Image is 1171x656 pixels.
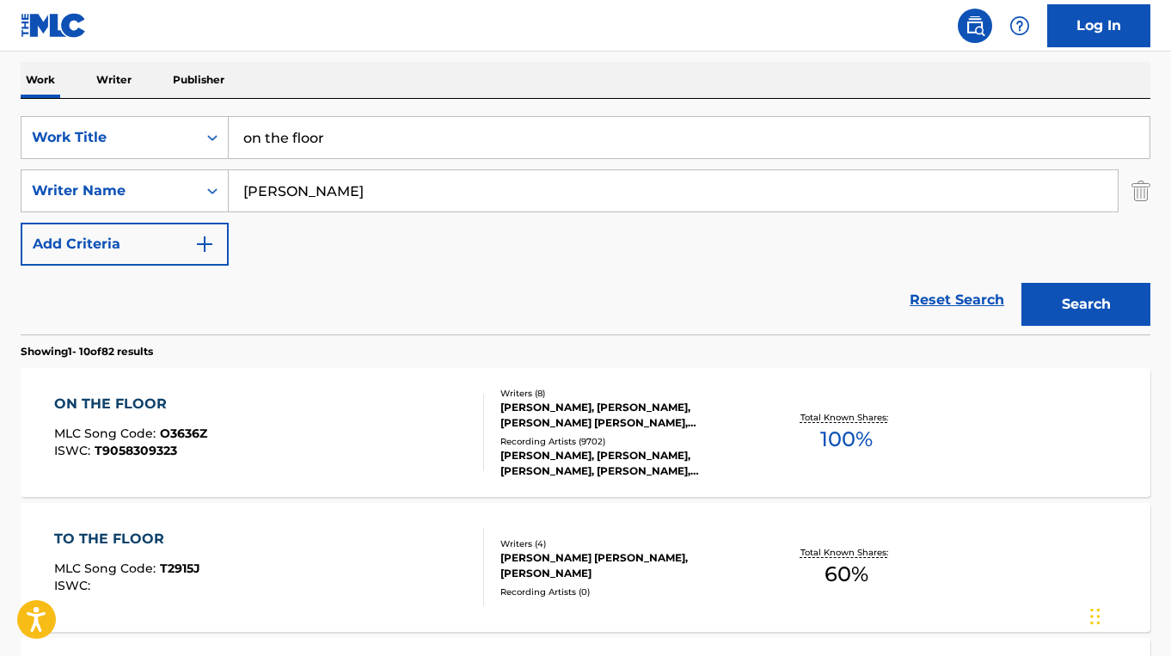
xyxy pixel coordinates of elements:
p: Writer [91,62,137,98]
img: MLC Logo [21,13,87,38]
span: O3636Z [160,426,207,441]
img: 9d2ae6d4665cec9f34b9.svg [194,234,215,254]
div: Writers ( 4 ) [500,537,752,550]
div: [PERSON_NAME] [PERSON_NAME], [PERSON_NAME] [500,550,752,581]
div: ON THE FLOOR [54,394,207,414]
span: ISWC : [54,578,95,593]
p: Total Known Shares: [800,411,892,424]
span: MLC Song Code : [54,561,160,576]
a: TO THE FLOORMLC Song Code:T2915JISWC:Writers (4)[PERSON_NAME] [PERSON_NAME], [PERSON_NAME]Recordi... [21,503,1150,632]
a: Public Search [958,9,992,43]
a: Reset Search [901,281,1013,319]
span: 100 % [820,424,873,455]
img: help [1009,15,1030,36]
p: Showing 1 - 10 of 82 results [21,344,153,359]
div: Recording Artists ( 9702 ) [500,435,752,448]
span: ISWC : [54,443,95,458]
div: [PERSON_NAME], [PERSON_NAME], [PERSON_NAME] [PERSON_NAME], [PERSON_NAME], [PERSON_NAME], [PERSON_... [500,400,752,431]
form: Search Form [21,116,1150,334]
p: Total Known Shares: [800,546,892,559]
div: Work Title [32,127,187,148]
div: TO THE FLOOR [54,529,200,549]
div: Recording Artists ( 0 ) [500,585,752,598]
div: Help [1002,9,1037,43]
div: Writer Name [32,181,187,201]
img: search [965,15,985,36]
p: Work [21,62,60,98]
span: 60 % [825,559,868,590]
iframe: Chat Widget [1085,573,1171,656]
a: ON THE FLOORMLC Song Code:O3636ZISWC:T9058309323Writers (8)[PERSON_NAME], [PERSON_NAME], [PERSON_... [21,368,1150,497]
img: Delete Criterion [1131,169,1150,212]
div: Drag [1090,591,1100,642]
a: Log In [1047,4,1150,47]
button: Search [1021,283,1150,326]
span: T9058309323 [95,443,177,458]
div: Writers ( 8 ) [500,387,752,400]
span: MLC Song Code : [54,426,160,441]
span: T2915J [160,561,200,576]
button: Add Criteria [21,223,229,266]
div: [PERSON_NAME], [PERSON_NAME], [PERSON_NAME], [PERSON_NAME],[PERSON_NAME], [PERSON_NAME],[PERSON_N... [500,448,752,479]
p: Publisher [168,62,230,98]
